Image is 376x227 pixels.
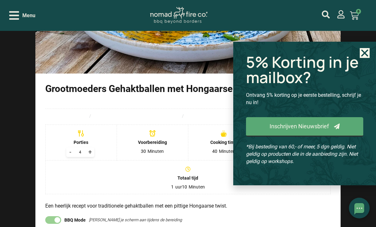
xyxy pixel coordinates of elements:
[22,12,35,19] span: Menu
[270,124,329,129] span: Inschrijven Nieuwsbrief
[45,202,331,210] p: Een heerlijk recept voor traditionele gehaktballen met een pittige Hongaarse twist.
[141,148,146,155] p: 30
[182,184,187,190] p: 10
[50,175,326,181] span: Totaal tijd
[85,113,178,118] span: Keuken:
[45,113,85,118] span: Gang:
[66,147,75,157] div: -
[148,148,164,155] span: Minuten
[192,139,255,146] span: Cooking time
[246,91,363,106] p: Ontvang 5% korting op je eerste bestelling, schrijf je nu in!
[50,139,112,146] span: Porties
[150,7,207,24] img: Nomad Logo
[121,139,184,146] span: Voorbereiding
[89,217,182,223] p: [PERSON_NAME] je scherm aan tijdens de bereiding
[175,184,182,190] span: uur
[178,113,232,118] span: Moeilijkheid
[189,184,205,190] span: Minuten
[322,11,330,18] a: mijn account
[86,147,94,157] div: +
[246,144,358,164] em: *Bij besteding van 60,- of meer, 5 dgn geldig. Niet geldig op producten die in de aanbieding zijn...
[337,10,345,18] a: mijn account
[64,217,86,223] span: BBQ Mode
[342,7,366,24] a: 0
[246,54,363,85] h2: 5% Korting in je mailbox?
[57,113,85,118] mark: Hoofdgerecht
[356,9,361,14] span: 0
[360,48,370,58] a: Close
[246,117,363,137] a: Inschrijven Nieuwsbrief
[45,98,104,105] span: Recept door [PERSON_NAME]
[9,10,35,21] div: Open/Close Menu
[219,148,235,155] span: Minuten
[45,83,331,95] h2: Grootmoeders Gehaktballen met Hongaarse twist
[209,113,232,118] mark: Gemiddeld
[212,148,217,155] p: 40
[109,113,178,118] mark: [DEMOGRAPHIC_DATA], Hongaars
[171,184,174,190] p: 1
